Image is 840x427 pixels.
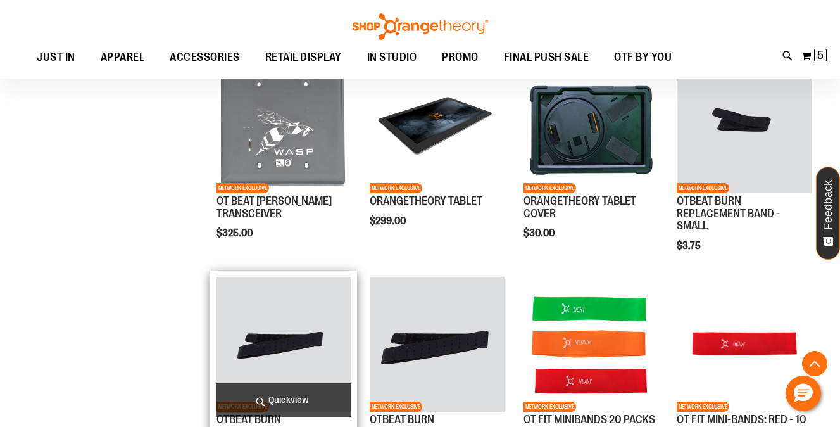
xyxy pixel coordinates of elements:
div: product [517,52,665,271]
img: Product image for ORANGETHEORY TABLET [370,58,505,193]
a: Product image for OTBEAT BURN REPLACEMENT BAND - MEDIUMNETWORK EXCLUSIVE [216,277,351,414]
a: OTBEAT BURN REPLACEMENT BAND - SMALL [677,194,780,233]
span: IN STUDIO [367,43,417,72]
a: OT BEAT [PERSON_NAME] TRANSCEIVER [216,194,332,220]
img: Product image for OT BEAT POE TRANSCEIVER [216,58,351,193]
span: Feedback [822,180,834,230]
span: NETWORK EXCLUSIVE [216,183,269,193]
span: RETAIL DISPLAY [265,43,342,72]
img: Product image for OTBEAT BURN REPLACEMENT BAND - MEDIUM [216,277,351,412]
span: NETWORK EXCLUSIVE [370,402,422,412]
span: $3.75 [677,240,703,252]
span: 5 [817,49,824,61]
img: Product image for OT FIT MINI-BANDS: RED - 10 PACK [677,277,812,412]
span: NETWORK EXCLUSIVE [523,183,576,193]
a: Product image for ORANGETHEORY TABLET COVERNETWORK EXCLUSIVE [523,58,658,195]
a: OTF BY YOU [601,43,684,72]
span: JUST IN [37,43,75,72]
a: Product image for OT FIT MINIBANDS 20 PACKSNETWORK EXCLUSIVE [523,277,658,414]
div: product [210,52,358,271]
span: PROMO [442,43,479,72]
a: APPAREL [88,43,158,72]
span: $325.00 [216,227,254,239]
a: Product image for OTBEAT BURN REPLACEMENT BAND - LARGENETWORK EXCLUSIVE [370,277,505,414]
span: $299.00 [370,215,408,227]
span: $30.00 [523,227,556,239]
div: product [670,52,818,284]
span: ACCESSORIES [170,43,240,72]
a: PROMO [429,43,491,72]
button: Hello, have a question? Let’s chat. [786,376,821,411]
span: NETWORK EXCLUSIVE [677,183,729,193]
span: OTF BY YOU [614,43,672,72]
a: Quickview [216,383,351,417]
a: ACCESSORIES [157,43,253,72]
a: ORANGETHEORY TABLET [370,194,482,207]
img: Product image for OTBEAT BURN REPLACEMENT BAND - SMALL [677,58,812,193]
a: Product image for ORANGETHEORY TABLETNETWORK EXCLUSIVE [370,58,505,195]
a: Product image for OT BEAT POE TRANSCEIVERNETWORK EXCLUSIVE [216,58,351,195]
span: NETWORK EXCLUSIVE [370,183,422,193]
a: FINAL PUSH SALE [491,43,602,72]
span: NETWORK EXCLUSIVE [523,402,576,412]
a: Product image for OTBEAT BURN REPLACEMENT BAND - SMALLNETWORK EXCLUSIVE [677,58,812,195]
img: Shop Orangetheory [351,13,490,40]
div: product [363,52,511,259]
button: Feedback - Show survey [816,167,840,260]
a: RETAIL DISPLAY [253,43,354,72]
img: Product image for OTBEAT BURN REPLACEMENT BAND - LARGE [370,277,505,412]
span: APPAREL [101,43,145,72]
a: OT FIT MINIBANDS 20 PACKS [523,413,655,426]
span: NETWORK EXCLUSIVE [677,402,729,412]
img: Product image for OT FIT MINIBANDS 20 PACKS [523,277,658,412]
span: FINAL PUSH SALE [504,43,589,72]
img: Product image for ORANGETHEORY TABLET COVER [523,58,658,193]
a: JUST IN [24,43,88,72]
a: IN STUDIO [354,43,430,72]
a: ORANGETHEORY TABLET COVER [523,194,636,220]
button: Back To Top [802,351,827,376]
a: Product image for OT FIT MINI-BANDS: RED - 10 PACKNETWORK EXCLUSIVE [677,277,812,414]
